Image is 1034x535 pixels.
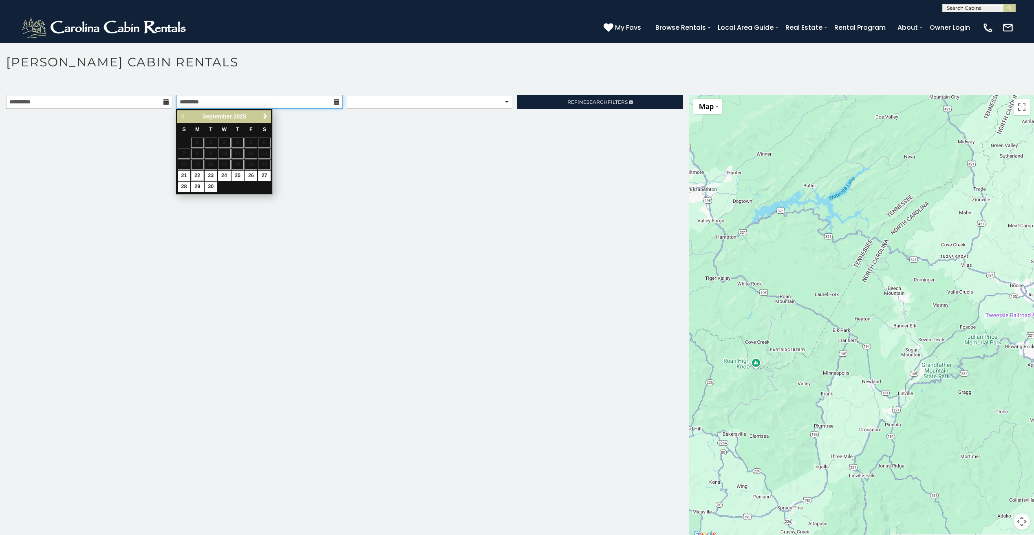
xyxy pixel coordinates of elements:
img: phone-regular-white.png [982,22,994,33]
a: 24 [218,171,231,181]
a: 29 [191,182,204,192]
a: 30 [205,182,217,192]
a: Local Area Guide [714,20,778,35]
span: 2025 [234,113,246,120]
a: 27 [258,171,271,181]
button: Change map style [693,99,722,114]
img: mail-regular-white.png [1002,22,1014,33]
a: Rental Program [830,20,890,35]
span: Thursday [236,127,239,132]
span: September [202,113,231,120]
a: Real Estate [781,20,827,35]
span: Map [699,102,714,111]
a: About [893,20,922,35]
a: 26 [245,171,257,181]
span: Sunday [182,127,185,132]
span: Monday [195,127,200,132]
a: Browse Rentals [651,20,710,35]
span: Friday [249,127,253,132]
button: Map camera controls [1014,513,1030,530]
a: Owner Login [926,20,974,35]
span: Next [262,113,269,120]
a: 23 [205,171,217,181]
a: Next [260,112,270,122]
a: 21 [178,171,190,181]
span: Saturday [263,127,266,132]
span: My Favs [615,22,641,33]
span: Wednesday [222,127,227,132]
button: Toggle fullscreen view [1014,99,1030,115]
span: Tuesday [209,127,212,132]
img: White-1-2.png [20,15,190,40]
span: Search [586,99,608,105]
a: RefineSearchFilters [517,95,683,109]
span: Refine Filters [567,99,628,105]
a: 25 [231,171,244,181]
a: 28 [178,182,190,192]
a: My Favs [604,22,643,33]
a: 22 [191,171,204,181]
